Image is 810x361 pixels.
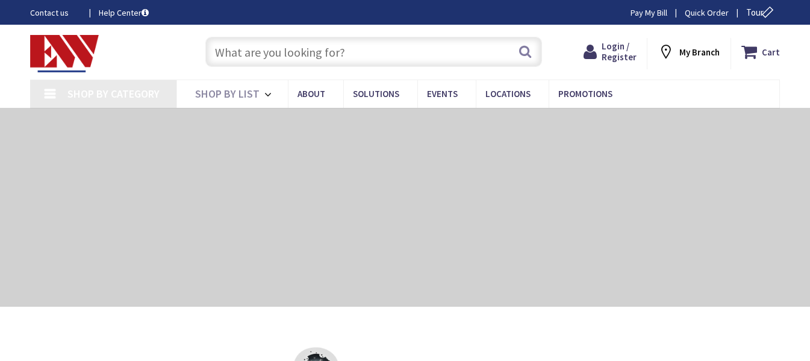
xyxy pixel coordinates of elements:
[602,40,637,63] span: Login / Register
[762,41,780,63] strong: Cart
[427,88,458,99] span: Events
[584,41,637,63] a: Login / Register
[298,88,325,99] span: About
[679,46,720,58] strong: My Branch
[205,37,542,67] input: What are you looking for?
[558,88,612,99] span: Promotions
[746,7,777,18] span: Tour
[685,7,729,19] a: Quick Order
[485,88,531,99] span: Locations
[30,35,99,72] img: Electrical Wholesalers, Inc.
[353,88,399,99] span: Solutions
[30,7,79,19] a: Contact us
[741,41,780,63] a: Cart
[658,41,720,63] div: My Branch
[67,87,160,101] span: Shop By Category
[631,7,667,19] a: Pay My Bill
[99,7,149,19] a: Help Center
[195,87,260,101] span: Shop By List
